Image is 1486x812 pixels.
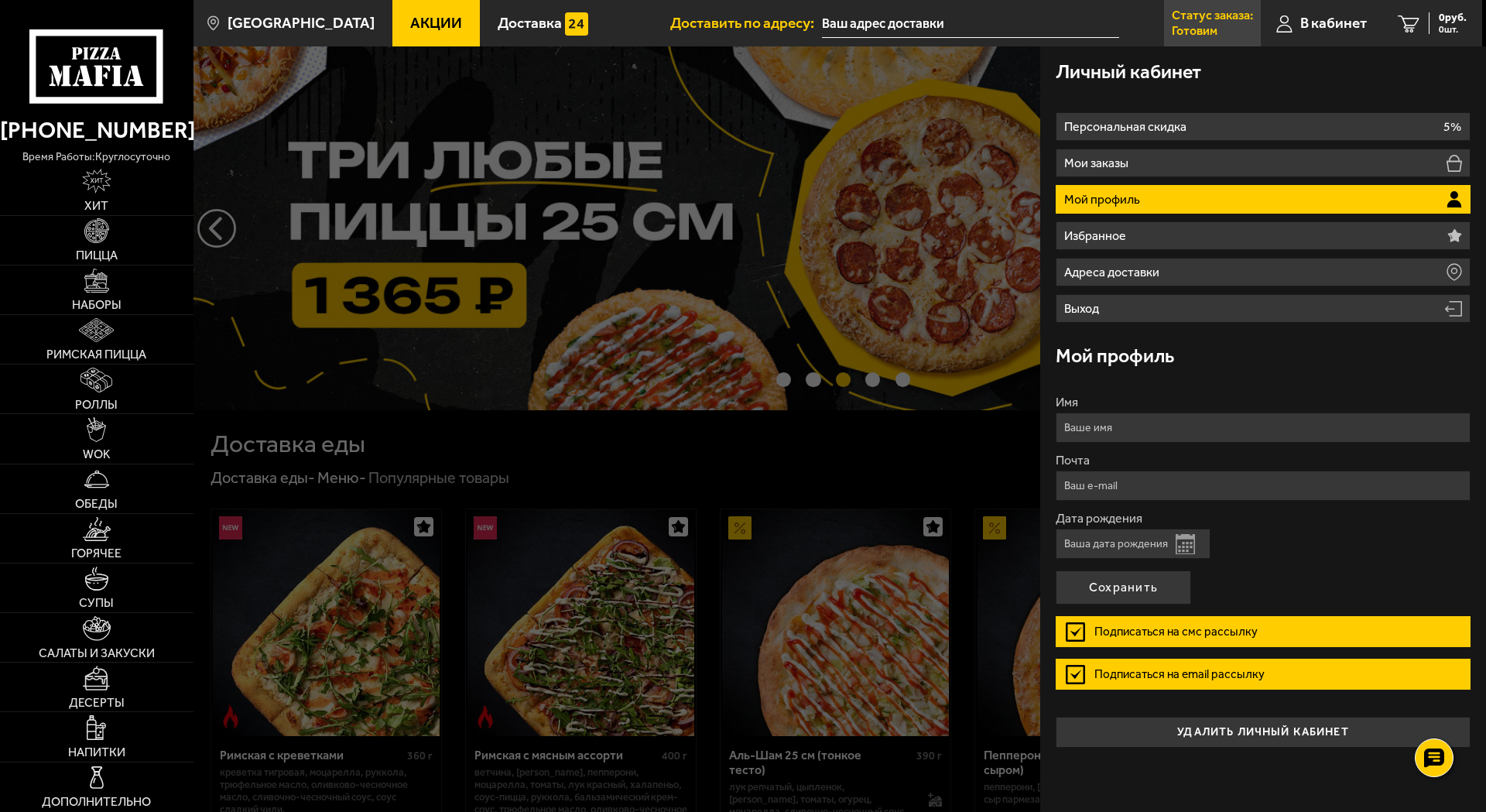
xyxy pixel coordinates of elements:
input: Ваш адрес доставки [822,9,1119,38]
span: Роллы [75,399,118,411]
span: Доставка [498,15,562,30]
label: Имя [1056,396,1471,409]
span: Пицца [76,249,118,262]
span: Дополнительно [42,796,151,808]
p: Мои заказы [1064,157,1132,170]
button: удалить личный кабинет [1056,717,1471,748]
p: Адреса доставки [1064,266,1163,279]
span: Напитки [68,746,125,759]
p: Готовим [1172,25,1217,37]
p: Персональная скидка [1064,121,1190,133]
p: Статус заказа: [1172,9,1253,22]
label: Подписаться на смс рассылку [1056,616,1471,647]
input: Ваше имя [1056,413,1471,443]
span: 0 руб. [1439,12,1467,23]
h3: Мой профиль [1056,346,1174,365]
span: [GEOGRAPHIC_DATA] [228,15,375,30]
label: Подписаться на email рассылку [1056,659,1471,690]
input: Ваша дата рождения [1056,529,1210,559]
span: В кабинет [1300,15,1367,30]
h3: Личный кабинет [1056,62,1201,81]
p: Выход [1064,303,1103,315]
label: Дата рождения [1056,512,1471,525]
button: Открыть календарь [1176,534,1195,554]
p: Мой профиль [1064,194,1144,206]
img: 15daf4d41897b9f0e9f617042186c801.svg [565,12,588,36]
span: Десерты [69,697,125,709]
label: Почта [1056,454,1471,467]
p: 5% [1443,121,1461,133]
input: Ваш e-mail [1056,471,1471,501]
span: Горячее [71,547,122,560]
span: Супы [79,597,114,609]
span: Акции [410,15,462,30]
span: Наборы [72,299,122,311]
span: Салаты и закуски [39,647,155,660]
button: Сохранить [1056,570,1191,605]
p: Избранное [1064,230,1130,242]
span: Хит [84,200,108,212]
span: WOK [83,448,110,461]
span: Обеды [75,498,118,510]
span: Римская пицца [46,348,146,361]
span: 0 шт. [1439,25,1467,34]
span: Доставить по адресу: [670,15,822,30]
